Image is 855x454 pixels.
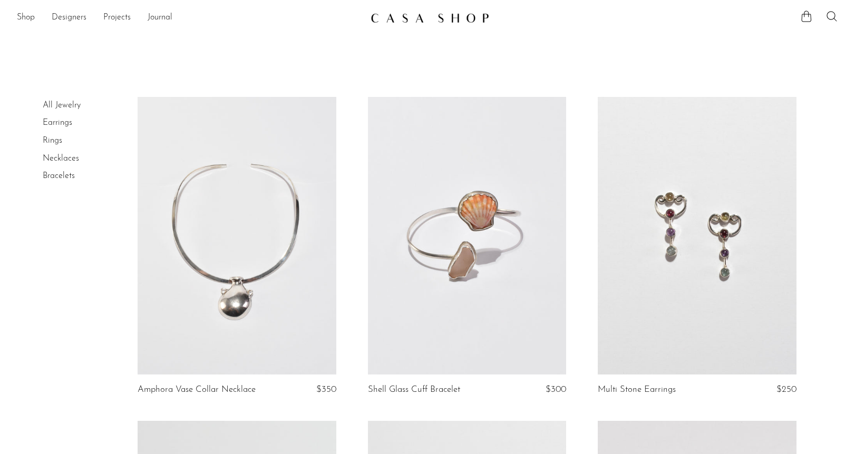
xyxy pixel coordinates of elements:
a: Journal [148,11,172,25]
a: All Jewelry [43,101,81,110]
a: Shell Glass Cuff Bracelet [368,385,460,394]
nav: Desktop navigation [17,9,362,27]
span: $350 [316,385,336,394]
a: Bracelets [43,172,75,180]
a: Designers [52,11,86,25]
a: Amphora Vase Collar Necklace [138,385,256,394]
a: Necklaces [43,154,79,163]
a: Multi Stone Earrings [598,385,676,394]
a: Rings [43,136,62,145]
span: $300 [546,385,566,394]
a: Earrings [43,119,72,127]
a: Projects [103,11,131,25]
ul: NEW HEADER MENU [17,9,362,27]
a: Shop [17,11,35,25]
span: $250 [776,385,796,394]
